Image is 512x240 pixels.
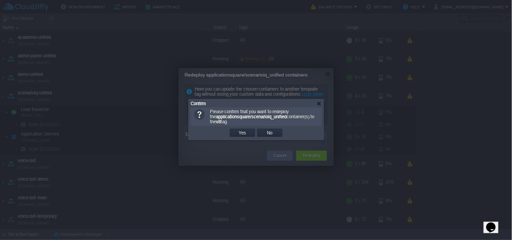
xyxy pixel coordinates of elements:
[191,101,206,106] span: Confirm
[484,213,505,233] iframe: chat widget
[265,130,275,136] button: No
[216,119,221,124] b: v8
[237,130,248,136] button: Yes
[210,109,315,124] span: Please confirm that you want to redeploy the container(s) to the tag.
[216,114,287,119] b: applicationsquare/scenarioiq_unified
